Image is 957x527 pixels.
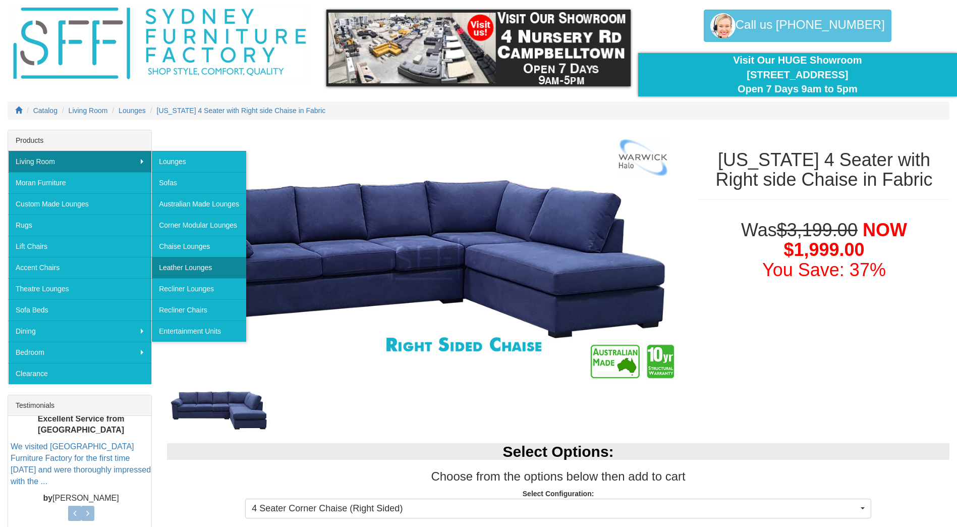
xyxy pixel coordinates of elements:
a: Corner Modular Lounges [151,215,246,236]
a: Custom Made Lounges [8,193,151,215]
img: Sydney Furniture Factory [8,5,311,83]
h3: Choose from the options below then add to cart [167,470,949,483]
a: Clearance [8,363,151,384]
a: Leather Lounges [151,257,246,278]
font: You Save: 37% [762,259,886,280]
b: Select Options: [503,443,614,460]
div: Visit Our HUGE Showroom [STREET_ADDRESS] Open 7 Days 9am to 5pm [646,53,949,96]
button: 4 Seater Corner Chaise (Right Sided) [245,499,871,519]
a: Sofas [151,172,246,193]
a: Lounges [151,151,246,172]
a: Entertainment Units [151,321,246,342]
a: Living Room [69,107,108,115]
a: Recliner Chairs [151,299,246,321]
a: Australian Made Lounges [151,193,246,215]
a: [US_STATE] 4 Seater with Right side Chaise in Fabric [157,107,326,115]
a: Living Room [8,151,151,172]
a: Lounges [119,107,146,115]
a: Theatre Lounges [8,278,151,299]
b: by [43,494,52,502]
a: Dining [8,321,151,342]
strong: Select Configuration: [523,490,594,498]
span: NOW $1,999.00 [783,220,907,260]
a: Catalog [33,107,58,115]
p: [PERSON_NAME] [11,493,151,504]
a: Lift Chairs [8,236,151,257]
a: Accent Chairs [8,257,151,278]
div: Testimonials [8,395,151,416]
a: Chaise Lounges [151,236,246,257]
span: 4 Seater Corner Chaise (Right Sided) [252,502,858,515]
div: Products [8,130,151,151]
a: Rugs [8,215,151,236]
a: Bedroom [8,342,151,363]
del: $3,199.00 [777,220,858,240]
a: Moran Furniture [8,172,151,193]
b: Excellent Service from [GEOGRAPHIC_DATA] [38,414,125,435]
h1: [US_STATE] 4 Seater with Right side Chaise in Fabric [699,150,949,190]
h1: Was [699,220,949,280]
a: Sofa Beds [8,299,151,321]
a: Recliner Lounges [151,278,246,299]
a: We visited [GEOGRAPHIC_DATA] Furniture Factory for the first time [DATE] and were thoroughly impr... [11,442,151,486]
